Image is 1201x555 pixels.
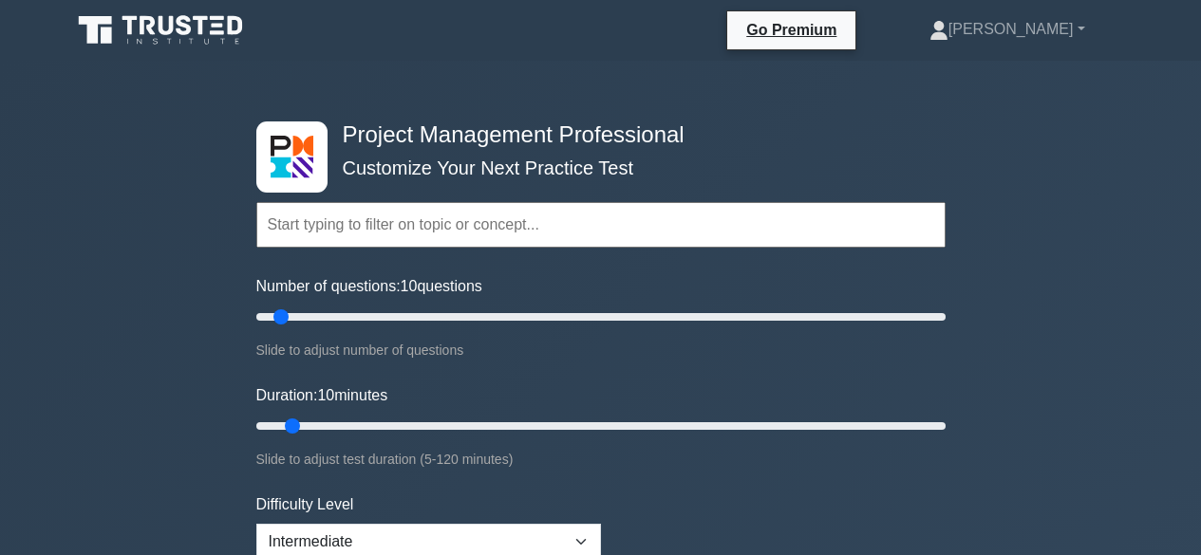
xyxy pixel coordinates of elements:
[256,448,946,471] div: Slide to adjust test duration (5-120 minutes)
[256,384,388,407] label: Duration: minutes
[884,10,1131,48] a: [PERSON_NAME]
[256,493,354,516] label: Difficulty Level
[335,121,853,149] h4: Project Management Professional
[256,275,482,298] label: Number of questions: questions
[256,202,946,248] input: Start typing to filter on topic or concept...
[256,339,946,361] div: Slide to adjust number of questions
[401,278,418,294] span: 10
[735,18,848,42] a: Go Premium
[317,387,334,403] span: 10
